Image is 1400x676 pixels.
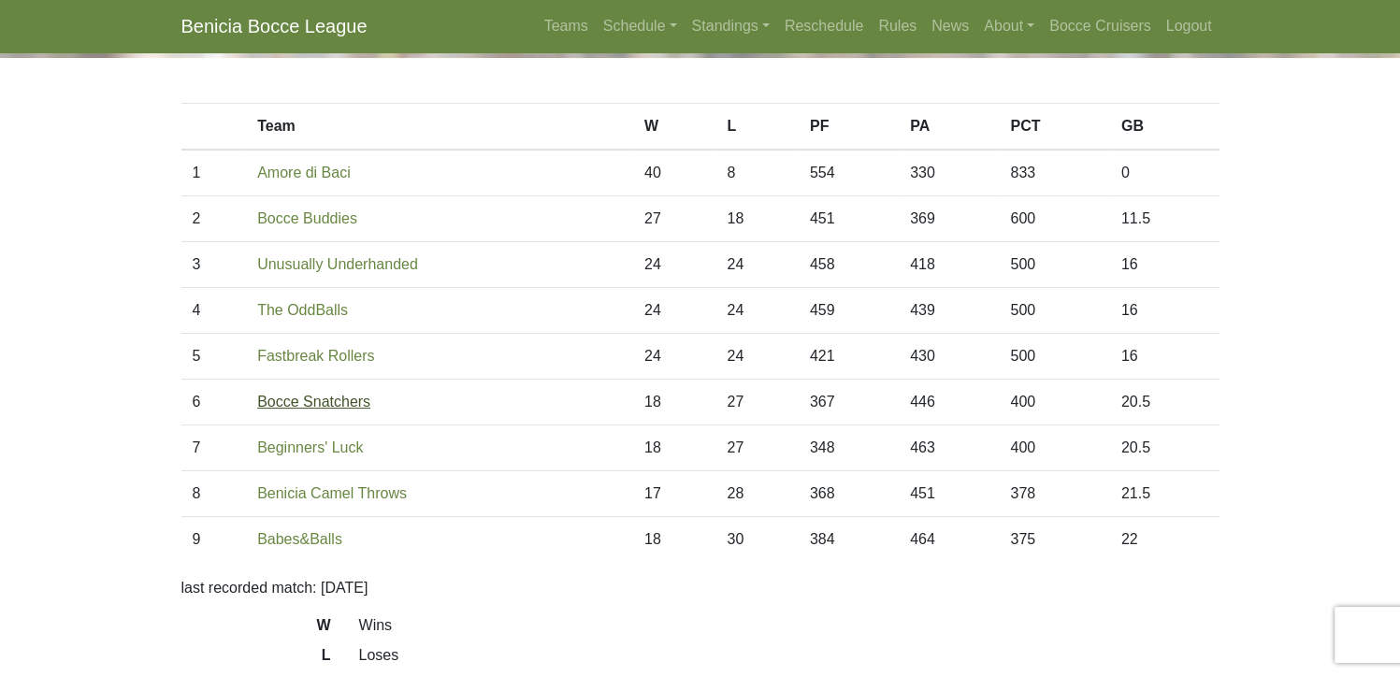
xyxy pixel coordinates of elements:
[257,210,357,226] a: Bocce Buddies
[596,7,685,45] a: Schedule
[899,517,999,563] td: 464
[181,242,247,288] td: 3
[871,7,924,45] a: Rules
[799,242,899,288] td: 458
[345,614,1234,637] dd: Wins
[899,288,999,334] td: 439
[257,439,363,455] a: Beginners' Luck
[257,256,418,272] a: Unusually Underhanded
[715,242,798,288] td: 24
[799,334,899,380] td: 421
[799,196,899,242] td: 451
[257,165,351,180] a: Amore di Baci
[924,7,976,45] a: News
[181,577,1220,599] p: last recorded match: [DATE]
[537,7,596,45] a: Teams
[633,425,715,471] td: 18
[181,517,247,563] td: 9
[633,380,715,425] td: 18
[799,104,899,151] th: PF
[1110,517,1220,563] td: 22
[899,196,999,242] td: 369
[181,334,247,380] td: 5
[1110,288,1220,334] td: 16
[181,471,247,517] td: 8
[257,531,342,547] a: Babes&Balls
[633,196,715,242] td: 27
[999,517,1109,563] td: 375
[799,517,899,563] td: 384
[633,242,715,288] td: 24
[1110,104,1220,151] th: GB
[999,288,1109,334] td: 500
[999,425,1109,471] td: 400
[1110,196,1220,242] td: 11.5
[1110,334,1220,380] td: 16
[257,485,407,501] a: Benicia Camel Throws
[1110,471,1220,517] td: 21.5
[799,380,899,425] td: 367
[799,471,899,517] td: 368
[1110,150,1220,196] td: 0
[899,334,999,380] td: 430
[181,425,247,471] td: 7
[167,644,345,674] dt: L
[999,150,1109,196] td: 833
[633,150,715,196] td: 40
[1110,425,1220,471] td: 20.5
[899,380,999,425] td: 446
[633,517,715,563] td: 18
[257,394,370,410] a: Bocce Snatchers
[715,517,798,563] td: 30
[715,380,798,425] td: 27
[976,7,1042,45] a: About
[999,242,1109,288] td: 500
[899,104,999,151] th: PA
[685,7,777,45] a: Standings
[1042,7,1158,45] a: Bocce Cruisers
[899,150,999,196] td: 330
[999,196,1109,242] td: 600
[181,288,247,334] td: 4
[633,334,715,380] td: 24
[257,348,374,364] a: Fastbreak Rollers
[257,302,348,318] a: The OddBalls
[715,425,798,471] td: 27
[799,150,899,196] td: 554
[999,380,1109,425] td: 400
[181,196,247,242] td: 2
[799,425,899,471] td: 348
[715,150,798,196] td: 8
[715,334,798,380] td: 24
[1110,242,1220,288] td: 16
[181,380,247,425] td: 6
[345,644,1234,667] dd: Loses
[1110,380,1220,425] td: 20.5
[1159,7,1220,45] a: Logout
[999,471,1109,517] td: 378
[799,288,899,334] td: 459
[167,614,345,644] dt: W
[899,471,999,517] td: 451
[999,104,1109,151] th: PCT
[999,334,1109,380] td: 500
[777,7,872,45] a: Reschedule
[715,104,798,151] th: L
[633,288,715,334] td: 24
[633,104,715,151] th: W
[181,7,368,45] a: Benicia Bocce League
[715,196,798,242] td: 18
[246,104,633,151] th: Team
[181,150,247,196] td: 1
[899,242,999,288] td: 418
[633,471,715,517] td: 17
[899,425,999,471] td: 463
[715,471,798,517] td: 28
[715,288,798,334] td: 24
